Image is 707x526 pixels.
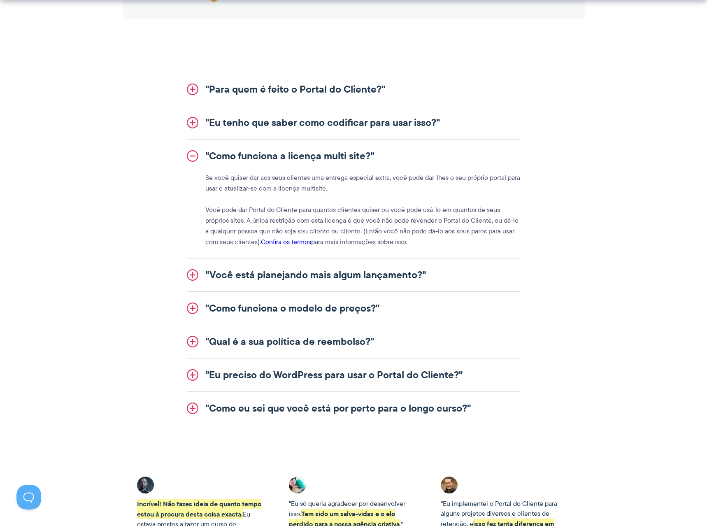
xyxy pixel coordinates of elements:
[187,392,520,425] a: "Como eu sei que você está por perto para o longo curso?"
[137,477,154,493] img: Depoimento do Portal do Cliente - Adrian C
[205,205,520,247] p: Você pode dar Portal do Cliente para quantos clientes quiser ou você pode usá-lo em quantos de se...
[205,172,520,194] p: Se você quiser dar aos seus clientes uma entrega especial extra, você pode dar-lhes o seu próprio...
[187,140,520,172] a: "Como funciona a licença multi site?"
[187,258,520,291] a: "Você está planejando mais algum lançamento?"
[187,292,520,325] a: "Como funciona o modelo de preços?"
[187,325,520,358] a: "Qual é a sua política de reembolso?"
[261,237,311,247] a: Confira os termos
[187,106,520,139] a: "Eu tenho que saber como codificar para usar isso?"
[187,73,520,106] a: "Para quem é feito o Portal do Cliente?"
[137,499,261,519] strong: Incrível! Não fazes ideia de quanto tempo estou à procura desta coisa exacta.
[16,485,41,510] iframe: Toggle Customer Support
[187,358,520,391] a: "Eu preciso do WordPress para usar o Portal do Cliente?"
